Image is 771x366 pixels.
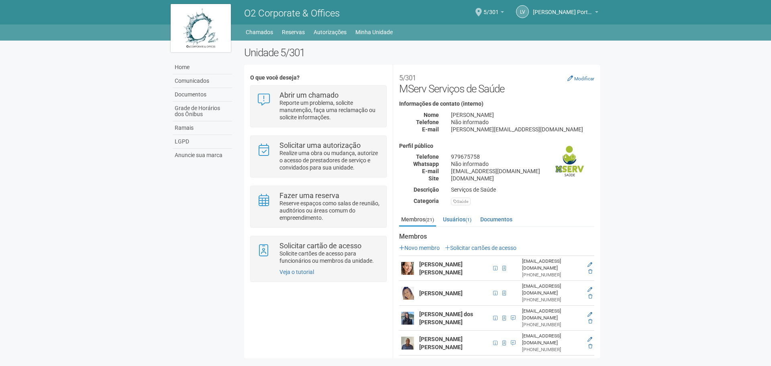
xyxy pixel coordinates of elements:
a: Grade de Horários dos Ônibus [173,102,232,121]
strong: Categoria [414,198,439,204]
div: [DOMAIN_NAME] [445,175,600,182]
span: O2 Corporate & Offices [244,8,340,19]
a: Reservas [282,27,305,38]
img: user.png [401,287,414,300]
div: [EMAIL_ADDRESS][DOMAIN_NAME] [522,333,582,346]
h4: Informações de contato (interno) [399,101,594,107]
img: user.png [401,312,414,325]
div: 979675758 [445,153,600,160]
strong: E-mail [422,126,439,133]
a: Usuários(1) [441,213,473,225]
img: user.png [401,337,414,350]
div: [PHONE_NUMBER] [522,272,582,278]
strong: [PERSON_NAME] dos [PERSON_NAME] [419,311,473,325]
a: [PERSON_NAME] Porto [PERSON_NAME] [533,10,598,16]
div: [PHONE_NUMBER] [522,346,582,353]
div: [PERSON_NAME][EMAIL_ADDRESS][DOMAIN_NAME] [445,126,600,133]
h2: MServ Serviços de Saúde [399,71,594,95]
a: Editar membro [587,287,592,292]
a: Fazer uma reserva Reserve espaços como salas de reunião, auditórios ou áreas comum do empreendime... [257,192,380,221]
strong: Site [428,175,439,182]
a: Excluir membro [588,294,592,299]
small: (1) [465,217,471,223]
strong: Abrir um chamado [279,91,339,99]
a: Editar membro [587,262,592,268]
a: Abrir um chamado Reporte um problema, solicite manutenção, faça uma reclamação ou solicite inform... [257,92,380,121]
div: [PERSON_NAME] [445,111,600,119]
p: Reporte um problema, solicite manutenção, faça uma reclamação ou solicite informações. [279,99,380,121]
small: 5/301 [399,74,416,82]
strong: [PERSON_NAME] [PERSON_NAME] [419,261,463,276]
strong: Membros [399,233,594,240]
a: Veja o tutorial [279,269,314,275]
a: 5/301 [483,10,504,16]
a: Documentos [173,88,232,102]
div: [EMAIL_ADDRESS][DOMAIN_NAME] [522,258,582,272]
strong: Descrição [414,186,439,193]
strong: Telefone [416,119,439,125]
span: Luis Vasconcelos Porto Fernandes [533,1,593,15]
div: [PHONE_NUMBER] [522,296,582,303]
h4: Perfil público [399,143,594,149]
a: LV [516,5,529,18]
a: Autorizações [314,27,347,38]
a: Membros(21) [399,213,436,227]
a: Excluir membro [588,319,592,324]
p: Solicite cartões de acesso para funcionários ou membros da unidade. [279,250,380,264]
strong: Nome [424,112,439,118]
h4: O que você deseja? [250,75,386,81]
a: Editar membro [587,312,592,317]
span: 5/301 [483,1,499,15]
a: Chamados [246,27,273,38]
a: Ramais [173,121,232,135]
a: Documentos [478,213,514,225]
small: (21) [425,217,434,223]
div: [EMAIL_ADDRESS][DOMAIN_NAME] [522,308,582,321]
a: Anuncie sua marca [173,149,232,162]
img: user.png [401,262,414,275]
strong: Whatsapp [413,161,439,167]
div: [PHONE_NUMBER] [522,321,582,328]
div: Saúde [451,198,471,205]
div: [EMAIL_ADDRESS][DOMAIN_NAME] [445,168,600,175]
strong: Fazer uma reserva [279,191,339,200]
a: LGPD [173,135,232,149]
strong: [PERSON_NAME] [419,290,463,296]
a: Home [173,61,232,74]
a: Solicitar cartões de acesso [445,245,516,251]
div: Serviços de Saúde [445,186,600,193]
a: Excluir membro [588,344,592,349]
a: Solicitar cartão de acesso Solicite cartões de acesso para funcionários ou membros da unidade. [257,242,380,264]
a: Modificar [567,75,594,82]
strong: [PERSON_NAME] [PERSON_NAME] [419,336,463,350]
small: Modificar [574,76,594,82]
p: Reserve espaços como salas de reunião, auditórios ou áreas comum do empreendimento. [279,200,380,221]
strong: Telefone [416,153,439,160]
strong: Solicitar uma autorização [279,141,361,149]
img: logo.jpg [171,4,231,52]
a: Minha Unidade [355,27,393,38]
a: Novo membro [399,245,440,251]
img: business.png [548,143,588,183]
strong: E-mail [422,168,439,174]
a: Solicitar uma autorização Realize uma obra ou mudança, autorize o acesso de prestadores de serviç... [257,142,380,171]
a: Excluir membro [588,269,592,274]
h2: Unidade 5/301 [244,47,600,59]
div: Não informado [445,119,600,126]
div: [EMAIL_ADDRESS][DOMAIN_NAME] [522,283,582,296]
a: Comunicados [173,74,232,88]
p: Realize uma obra ou mudança, autorize o acesso de prestadores de serviço e convidados para sua un... [279,149,380,171]
a: Editar membro [587,337,592,342]
div: Não informado [445,160,600,168]
strong: Solicitar cartão de acesso [279,241,361,250]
